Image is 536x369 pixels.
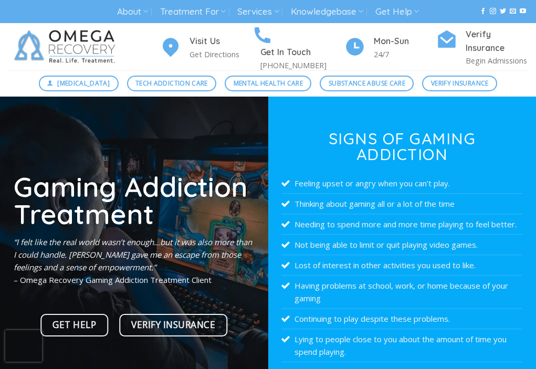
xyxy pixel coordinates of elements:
[510,8,516,15] a: Send us an email
[480,8,486,15] a: Follow on Facebook
[135,78,208,88] span: Tech Addiction Care
[160,35,252,60] a: Visit Us Get Directions
[291,2,363,22] a: Knowledgebase
[190,35,252,48] h4: Visit Us
[490,8,496,15] a: Follow on Instagram
[39,76,119,91] a: [MEDICAL_DATA]
[374,48,436,60] p: 24/7
[41,314,109,336] a: Get Help
[8,23,126,70] img: Omega Recovery
[119,314,227,336] a: Verify Insurance
[320,76,414,91] a: Substance Abuse Care
[260,46,344,59] h4: Get In Touch
[329,78,405,88] span: Substance Abuse Care
[131,318,215,332] span: Verify Insurance
[281,131,522,162] h3: Signs of Gaming Addiction
[117,2,148,22] a: About
[252,23,344,71] a: Get In Touch [PHONE_NUMBER]
[436,28,528,67] a: Verify Insurance Begin Admissions
[281,235,522,255] li: Not being able to limit or quit playing video games.
[466,55,528,67] p: Begin Admissions
[422,76,497,91] a: Verify Insurance
[431,78,489,88] span: Verify Insurance
[160,2,226,22] a: Treatment For
[260,59,344,71] p: [PHONE_NUMBER]
[281,309,522,329] li: Continuing to play despite these problems.
[281,329,522,362] li: Lying to people close to you about the amount of time you spend playing.
[281,214,522,235] li: Needing to spend more and more time playing to feel better.
[127,76,217,91] a: Tech Addiction Care
[281,194,522,214] li: Thinking about gaming all or a lot of the time
[281,255,522,276] li: Lost of interest in other activities you used to like.
[234,78,303,88] span: Mental Health Care
[225,76,311,91] a: Mental Health Care
[57,78,110,88] span: [MEDICAL_DATA]
[520,8,526,15] a: Follow on YouTube
[237,2,279,22] a: Services
[190,48,252,60] p: Get Directions
[500,8,506,15] a: Follow on Twitter
[14,237,252,272] em: “I felt like the real world wasn’t enough…but it was also more than I could handle. [PERSON_NAME]...
[14,173,255,228] h1: Gaming Addiction Treatment
[5,330,42,362] iframe: reCAPTCHA
[281,276,522,309] li: Having problems at school, work, or home because of your gaming
[281,173,522,194] li: Feeling upset or angry when you can’t play.
[466,28,528,55] h4: Verify Insurance
[14,236,255,286] p: – Omega Recovery Gaming Addiction Treatment Client
[375,2,419,22] a: Get Help
[374,35,436,48] h4: Mon-Sun
[52,318,96,332] span: Get Help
